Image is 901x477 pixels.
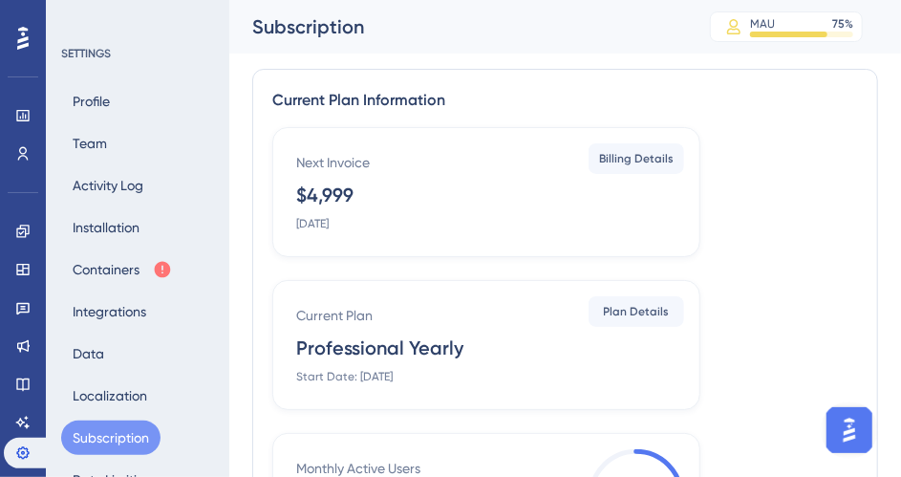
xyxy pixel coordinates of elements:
button: Data [61,336,116,371]
div: $4,999 [296,182,354,208]
button: Team [61,126,118,161]
button: Plan Details [589,296,684,327]
button: Localization [61,379,159,413]
button: Profile [61,84,121,119]
div: Current Plan Information [272,89,858,112]
iframe: UserGuiding AI Assistant Launcher [821,401,878,459]
button: Subscription [61,421,161,455]
div: Professional Yearly [296,335,463,361]
div: Current Plan [296,304,373,327]
div: Next Invoice [296,151,370,174]
div: 75 % [832,16,853,32]
span: Billing Details [599,151,674,166]
button: Installation [61,210,151,245]
span: Plan Details [604,304,670,319]
div: [DATE] [296,216,329,231]
button: Activity Log [61,168,155,203]
div: MAU [750,16,775,32]
div: Start Date: [DATE] [296,369,393,384]
div: Subscription [252,13,662,40]
button: Integrations [61,294,158,329]
div: SETTINGS [61,46,216,61]
button: Containers [61,252,183,287]
button: Billing Details [589,143,684,174]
